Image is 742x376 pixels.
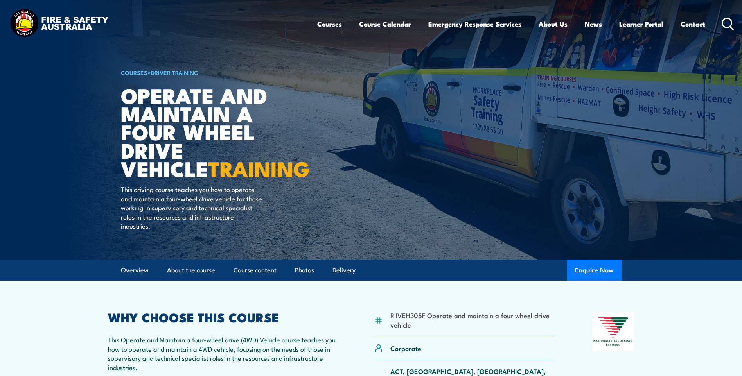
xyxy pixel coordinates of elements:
[619,14,663,34] a: Learner Portal
[390,344,421,353] p: Corporate
[295,260,314,281] a: Photos
[167,260,215,281] a: About the course
[359,14,411,34] a: Course Calendar
[317,14,342,34] a: Courses
[108,335,336,372] p: This Operate and Maintain a four-wheel drive (4WD) Vehicle course teaches you how to operate and ...
[332,260,356,281] a: Delivery
[234,260,277,281] a: Course content
[121,184,264,230] p: This driving course teaches you how to operate and maintain a four-wheel drive vehicle for those ...
[567,260,622,281] button: Enquire Now
[121,86,314,177] h1: Operate and Maintain a Four Wheel Drive Vehicle
[108,312,336,322] h2: WHY CHOOSE THIS COURSE
[585,14,602,34] a: News
[121,68,314,77] h6: >
[539,14,568,34] a: About Us
[681,14,705,34] a: Contact
[121,68,147,77] a: COURSES
[121,260,149,281] a: Overview
[592,312,634,351] img: Nationally Recognised Training logo.
[208,152,310,184] strong: TRAINING
[151,68,199,77] a: Driver Training
[390,311,554,329] li: RIIVEH305F Operate and maintain a four wheel drive vehicle
[428,14,521,34] a: Emergency Response Services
